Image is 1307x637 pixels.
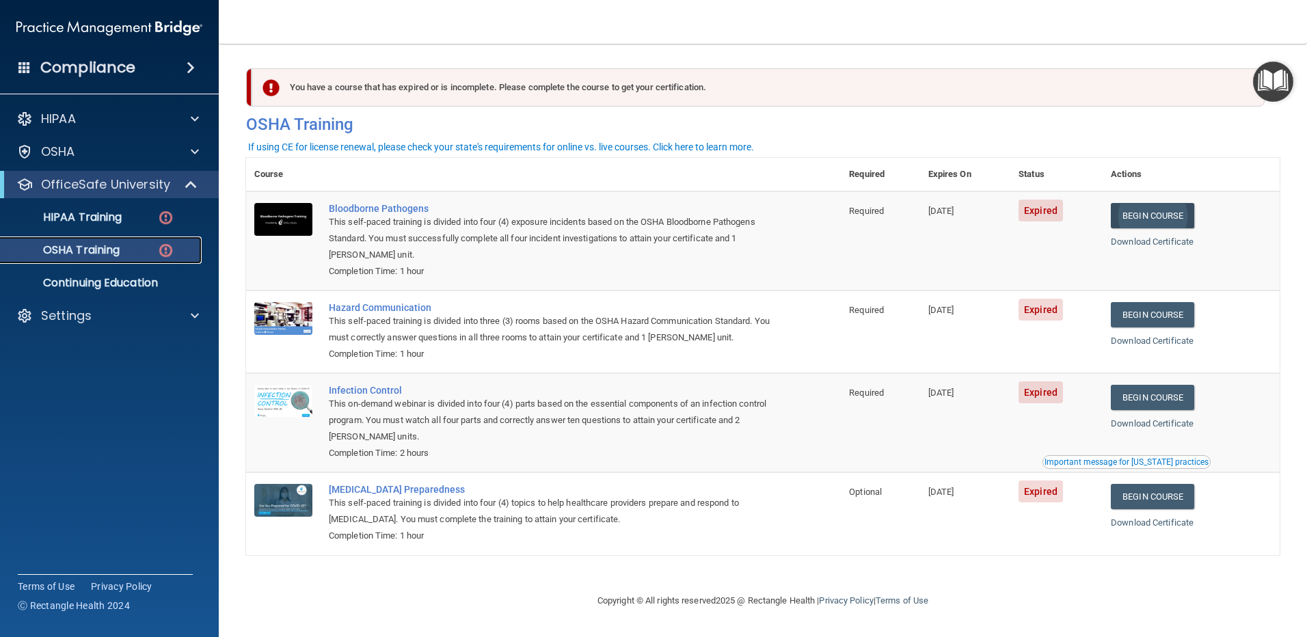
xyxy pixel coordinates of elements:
div: This on-demand webinar is divided into four (4) parts based on the essential components of an inf... [329,396,772,445]
img: danger-circle.6113f641.png [157,242,174,259]
div: Completion Time: 1 hour [329,346,772,362]
a: Download Certificate [1111,236,1194,247]
a: Infection Control [329,385,772,396]
span: [DATE] [928,388,954,398]
p: HIPAA Training [9,211,122,224]
div: Copyright © All rights reserved 2025 @ Rectangle Health | | [513,579,1012,623]
div: Important message for [US_STATE] practices [1045,458,1209,466]
th: Status [1010,158,1103,191]
span: Required [849,206,884,216]
a: Terms of Use [18,580,75,593]
th: Course [246,158,321,191]
a: Hazard Communication [329,302,772,313]
div: This self-paced training is divided into four (4) exposure incidents based on the OSHA Bloodborne... [329,214,772,263]
div: This self-paced training is divided into three (3) rooms based on the OSHA Hazard Communication S... [329,313,772,346]
a: Begin Course [1111,302,1194,327]
span: [DATE] [928,206,954,216]
a: HIPAA [16,111,199,127]
a: Privacy Policy [819,595,873,606]
button: If using CE for license renewal, please check your state's requirements for online vs. live cours... [246,140,756,154]
img: exclamation-circle-solid-danger.72ef9ffc.png [262,79,280,96]
span: [DATE] [928,305,954,315]
span: Required [849,388,884,398]
div: You have a course that has expired or is incomplete. Please complete the course to get your certi... [252,68,1265,107]
div: Completion Time: 1 hour [329,263,772,280]
span: Optional [849,487,882,497]
a: Bloodborne Pathogens [329,203,772,214]
p: HIPAA [41,111,76,127]
p: Continuing Education [9,276,196,290]
p: Settings [41,308,92,324]
th: Actions [1103,158,1280,191]
th: Required [841,158,919,191]
p: OSHA [41,144,75,160]
a: Begin Course [1111,385,1194,410]
div: This self-paced training is divided into four (4) topics to help healthcare providers prepare and... [329,495,772,528]
a: OfficeSafe University [16,176,198,193]
button: Open Resource Center [1253,62,1293,102]
span: Expired [1019,480,1063,502]
h4: OSHA Training [246,115,1280,134]
p: OSHA Training [9,243,120,257]
span: Expired [1019,381,1063,403]
th: Expires On [920,158,1010,191]
span: Expired [1019,299,1063,321]
a: Privacy Policy [91,580,152,593]
a: OSHA [16,144,199,160]
h4: Compliance [40,58,135,77]
a: Terms of Use [876,595,928,606]
div: Completion Time: 2 hours [329,445,772,461]
img: danger-circle.6113f641.png [157,209,174,226]
span: [DATE] [928,487,954,497]
div: If using CE for license renewal, please check your state's requirements for online vs. live cours... [248,142,754,152]
span: Expired [1019,200,1063,221]
a: Begin Course [1111,203,1194,228]
a: Download Certificate [1111,418,1194,429]
a: [MEDICAL_DATA] Preparedness [329,484,772,495]
img: PMB logo [16,14,202,42]
div: Completion Time: 1 hour [329,528,772,544]
span: Ⓒ Rectangle Health 2024 [18,599,130,612]
a: Settings [16,308,199,324]
button: Read this if you are a dental practitioner in the state of CA [1042,455,1211,469]
a: Download Certificate [1111,517,1194,528]
a: Begin Course [1111,484,1194,509]
a: Download Certificate [1111,336,1194,346]
p: OfficeSafe University [41,176,170,193]
span: Required [849,305,884,315]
